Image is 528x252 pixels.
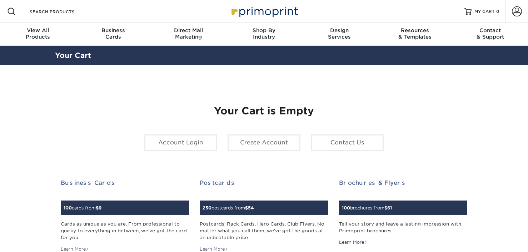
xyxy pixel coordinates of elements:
a: Direct MailMarketing [151,23,226,46]
span: Contact [453,27,528,34]
img: Primoprint [228,4,300,19]
a: DesignServices [302,23,377,46]
div: & Templates [377,27,453,40]
span: $ [245,205,248,211]
div: Learn More [339,239,367,246]
h2: Brochures & Flyers [339,179,467,186]
span: $ [96,205,99,211]
a: Brochures & Flyers 100brochures from$61 Tell your story and leave a lasting impression with Primo... [339,179,467,246]
a: Contact& Support [453,23,528,46]
a: Resources& Templates [377,23,453,46]
div: Cards [75,27,151,40]
div: Marketing [151,27,226,40]
span: MY CART [474,9,495,15]
span: Business [75,27,151,34]
span: Shop By [226,27,302,34]
a: Contact Us [311,134,384,151]
div: & Support [453,27,528,40]
h2: Business Cards [61,179,189,186]
a: BusinessCards [75,23,151,46]
h2: Postcards [200,179,328,186]
h1: Your Cart is Empty [61,105,467,117]
small: brochures from [342,205,392,211]
a: Account Login [144,134,217,151]
input: SEARCH PRODUCTS..... [29,7,99,16]
div: Industry [226,27,302,40]
img: Brochures & Flyers [339,196,339,197]
span: Design [302,27,377,34]
a: Create Account [228,134,300,151]
a: Your Cart [55,51,91,60]
span: 61 [387,205,392,211]
span: 250 [203,205,211,211]
span: 100 [342,205,350,211]
div: Postcards. Rack Cards. Hero Cards. Club Flyers. No matter what you call them, we've got the goods... [200,221,328,241]
span: Direct Mail [151,27,226,34]
a: Shop ByIndustry [226,23,302,46]
span: 9 [99,205,101,211]
span: 100 [64,205,72,211]
span: Resources [377,27,453,34]
span: 0 [496,9,499,14]
small: cards from [64,205,101,211]
div: Services [302,27,377,40]
div: Cards as unique as you are. From professional to quirky to everything in between, we've got the c... [61,221,189,241]
div: Tell your story and leave a lasting impression with Primoprint brochures. [339,221,467,234]
span: $ [384,205,387,211]
small: postcards from [203,205,254,211]
span: 54 [248,205,254,211]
